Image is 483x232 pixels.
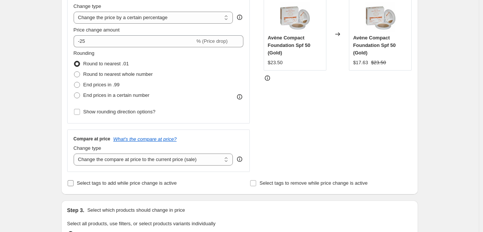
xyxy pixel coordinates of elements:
span: Change type [74,145,101,151]
strike: $23.50 [371,59,386,66]
div: $17.63 [353,59,368,66]
span: Select tags to remove while price change is active [260,180,368,186]
span: Select all products, use filters, or select products variants individually [67,221,216,226]
h3: Compare at price [74,136,110,142]
span: Round to nearest whole number [83,71,153,77]
button: What's the compare at price? [113,136,177,142]
span: Price change amount [74,27,120,33]
span: Round to nearest .01 [83,61,129,66]
span: Rounding [74,50,95,56]
span: Show rounding direction options? [83,109,155,114]
h2: Step 3. [67,206,85,214]
p: Select which products should change in price [87,206,185,214]
div: help [236,155,243,163]
span: End prices in .99 [83,82,120,87]
div: help [236,14,243,21]
span: % (Price drop) [196,38,228,44]
span: Avène Compact Foundation Spf 50 (Gold) [353,35,395,56]
div: $23.50 [268,59,283,66]
span: Change type [74,3,101,9]
input: -15 [74,35,195,47]
span: Select tags to add while price change is active [77,180,177,186]
span: Avène Compact Foundation Spf 50 (Gold) [268,35,310,56]
span: End prices in a certain number [83,92,149,98]
img: avene-compact-doree-spf-50_80x.jpg [365,2,395,32]
img: avene-compact-doree-spf-50_80x.jpg [280,2,310,32]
